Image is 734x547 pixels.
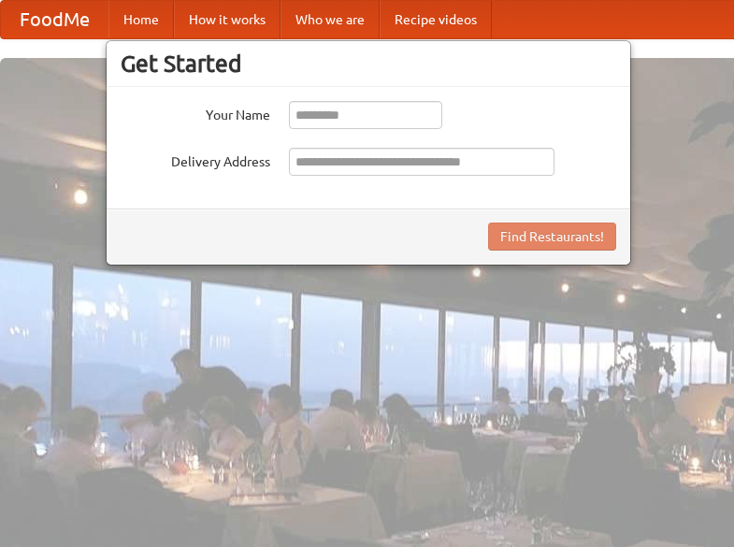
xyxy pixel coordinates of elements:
[281,1,380,38] a: Who we are
[121,50,616,78] h3: Get Started
[380,1,492,38] a: Recipe videos
[174,1,281,38] a: How it works
[488,223,616,251] button: Find Restaurants!
[1,1,108,38] a: FoodMe
[108,1,174,38] a: Home
[121,101,270,124] label: Your Name
[121,148,270,171] label: Delivery Address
